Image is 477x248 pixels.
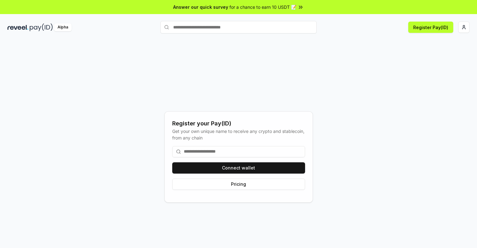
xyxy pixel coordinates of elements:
button: Pricing [172,179,305,190]
span: Answer our quick survey [173,4,228,10]
div: Alpha [54,23,72,31]
div: Get your own unique name to receive any crypto and stablecoin, from any chain [172,128,305,141]
button: Connect wallet [172,162,305,174]
div: Register your Pay(ID) [172,119,305,128]
img: pay_id [30,23,53,31]
button: Register Pay(ID) [408,22,453,33]
img: reveel_dark [8,23,28,31]
span: for a chance to earn 10 USDT 📝 [229,4,296,10]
